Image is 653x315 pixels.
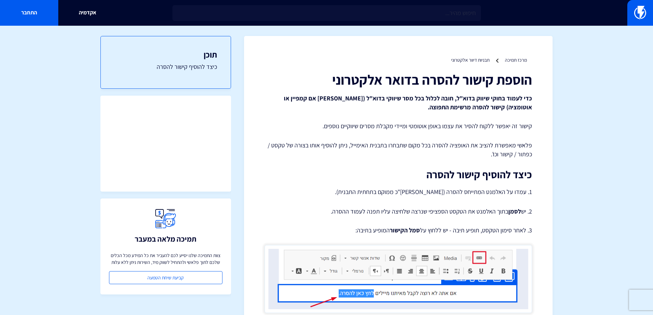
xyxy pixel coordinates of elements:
[172,5,481,21] input: חיפוש מהיר...
[114,62,217,71] a: כיצד להוסיף קישור להסרה
[265,169,532,180] h2: כיצד להוסיף קישור להסרה
[265,72,532,87] h1: הוספת קישור להסרה בדואר אלקטרוני
[114,50,217,59] h3: תוכן
[265,141,532,158] p: פלאשי מאפשרת להציב את האופציה להסרה בכל מקום שתבחרו בתבנית האימייל, ניתן להוסיף אותו בצורה של טקס...
[265,122,532,131] p: קישור זה יאפשר ללקוח להסיר את עצמו באופן אוטומטי ומיידי מקבלת מסרים שיווקיים נוספים.
[390,226,420,234] strong: סמל הקישור
[508,207,521,215] strong: לסמן
[284,94,532,111] strong: כדי לעמוד בחוקי שיווק בדוא"ל, חובה לכלול בכל מסר שיווקי בדוא"ל ([PERSON_NAME] אם קמפיין או אוטומצ...
[109,252,222,266] p: צוות התמיכה שלנו יסייע לכם להעביר את כל המידע מכל הכלים שלכם לתוך פלאשי ולהתחיל לשווק מיד, השירות...
[265,207,532,216] p: 2. יש בתוך האלמנט את הטקסט הספציפי שנרצה שלחיצה עליו תפנה לעמוד ההסרה.
[451,57,489,63] a: תבניות דיוור אלקטרוני
[265,187,532,197] p: 1. עמדו על האלמנט המתייחס להסרה ([PERSON_NAME]"כ ממוקם בתחתית התבנית).
[135,235,196,243] h3: תמיכה מלאה במעבר
[265,226,532,235] p: 3. לאחר סימון הטקסט, תופיע תיבה - יש ללחוץ על המופיע בתיבה:
[505,57,527,63] a: מרכז תמיכה
[109,271,222,284] a: קביעת שיחת הטמעה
